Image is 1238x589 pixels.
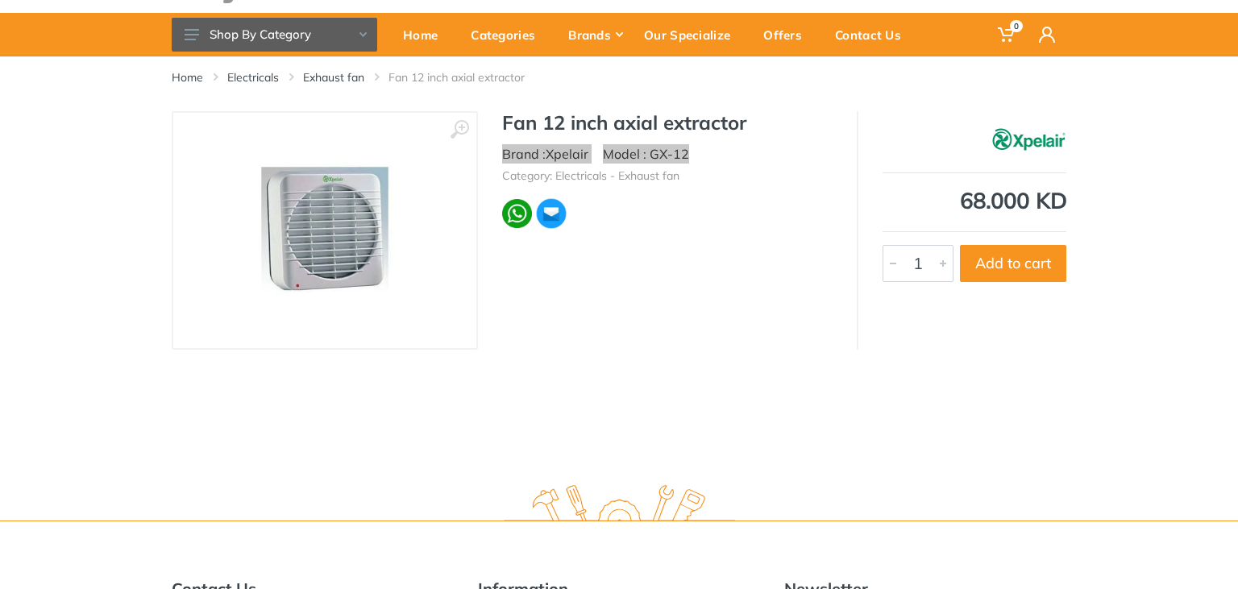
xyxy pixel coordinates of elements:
[172,69,1066,85] nav: breadcrumb
[987,13,1028,56] a: 0
[535,197,567,230] img: ma.webp
[172,18,377,52] button: Shop By Category
[557,18,633,52] div: Brands
[603,144,689,164] li: Model : GX-12
[824,13,923,56] a: Contact Us
[459,18,557,52] div: Categories
[1010,20,1023,32] span: 0
[223,129,426,332] img: Royal Tools - Fan 12 inch axial extractor
[459,13,557,56] a: Categories
[546,146,588,162] a: Xpelair
[960,245,1066,282] button: Add to cart
[303,69,364,85] a: Exhaust fan
[502,168,679,185] li: Category: Electricals - Exhaust fan
[502,199,532,229] img: wa.webp
[388,69,549,85] li: Fan 12 inch axial extractor
[502,144,588,164] li: Brand :
[392,13,459,56] a: Home
[752,18,824,52] div: Offers
[227,69,279,85] a: Electricals
[504,485,735,529] img: royal.tools Logo
[633,18,752,52] div: Our Specialize
[883,189,1066,212] div: 68.000 KD
[392,18,459,52] div: Home
[502,111,833,135] h1: Fan 12 inch axial extractor
[824,18,923,52] div: Contact Us
[172,69,203,85] a: Home
[633,13,752,56] a: Our Specialize
[992,119,1067,160] img: Xpelair
[752,13,824,56] a: Offers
